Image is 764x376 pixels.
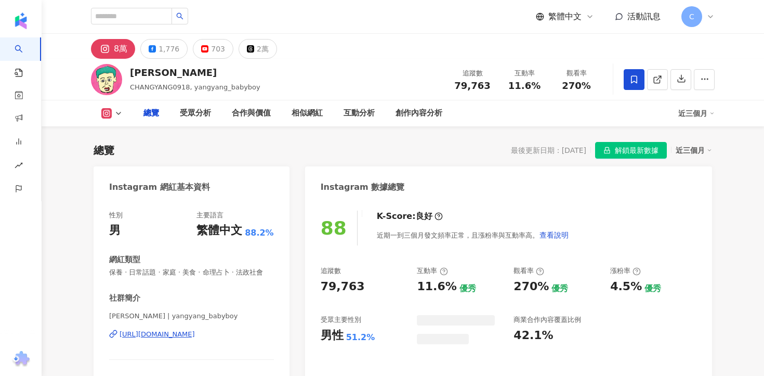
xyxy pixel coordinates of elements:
div: [PERSON_NAME] [130,66,260,79]
div: Instagram 網紅基本資料 [109,181,210,193]
img: chrome extension [11,351,31,368]
div: 近三個月 [676,144,712,157]
div: 受眾主要性別 [321,315,361,325]
button: 8萬 [91,39,135,59]
div: 追蹤數 [321,266,341,276]
div: 網紅類型 [109,254,140,265]
span: lock [603,147,611,154]
div: 合作與價值 [232,107,271,120]
div: 2萬 [257,42,269,56]
span: rise [15,155,23,178]
span: C [689,11,694,22]
span: 270% [562,81,591,91]
div: 性別 [109,211,123,220]
span: 活動訊息 [627,11,661,21]
div: 優秀 [644,283,661,294]
div: 受眾分析 [180,107,211,120]
div: 男 [109,223,121,239]
div: 創作內容分析 [396,107,442,120]
div: [URL][DOMAIN_NAME] [120,330,195,339]
div: 703 [211,42,225,56]
div: Instagram 數據總覽 [321,181,405,193]
div: 追蹤數 [453,68,492,79]
div: 良好 [416,211,432,222]
div: 總覽 [143,107,159,120]
img: logo icon [12,12,29,29]
button: 1,776 [140,39,188,59]
span: 11.6% [508,81,541,91]
div: 互動分析 [344,107,375,120]
div: 51.2% [346,332,375,343]
div: 近期一到三個月發文頻率正常，且漲粉率與互動率高。 [377,225,569,245]
span: [PERSON_NAME] | yangyang_babyboy [109,312,274,321]
img: KOL Avatar [91,64,122,95]
div: 4.5% [610,279,642,295]
span: search [176,12,183,20]
div: 79,763 [321,279,365,295]
div: 42.1% [513,328,553,344]
div: 漲粉率 [610,266,641,276]
div: 繁體中文 [196,223,242,239]
button: 解鎖最新數據 [595,142,667,159]
div: 88 [321,217,347,239]
span: 解鎖最新數據 [615,142,658,159]
span: 88.2% [245,227,274,239]
a: [URL][DOMAIN_NAME] [109,330,274,339]
span: 保養 · 日常話題 · 家庭 · 美食 · 命理占卜 · 法政社會 [109,268,274,277]
div: 優秀 [459,283,476,294]
span: 79,763 [454,80,490,91]
div: 總覽 [94,143,114,158]
div: 8萬 [114,42,127,56]
button: 查看說明 [539,225,569,245]
div: 近三個月 [678,105,715,122]
div: 相似網紅 [292,107,323,120]
div: 社群簡介 [109,293,140,304]
button: 703 [193,39,233,59]
span: CHANGYANG0918, yangyang_babyboy [130,83,260,91]
div: 最後更新日期：[DATE] [511,146,586,154]
div: K-Score : [377,211,443,222]
span: 查看說明 [539,231,569,239]
div: 商業合作內容覆蓋比例 [513,315,581,325]
div: 觀看率 [513,266,544,276]
div: 1,776 [159,42,179,56]
span: 繁體中文 [548,11,582,22]
div: 觀看率 [557,68,596,79]
div: 男性 [321,328,344,344]
div: 270% [513,279,549,295]
button: 2萬 [239,39,277,59]
div: 互動率 [505,68,544,79]
div: 11.6% [417,279,456,295]
div: 主要語言 [196,211,223,220]
div: 互動率 [417,266,447,276]
a: search [15,37,35,78]
div: 優秀 [551,283,568,294]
